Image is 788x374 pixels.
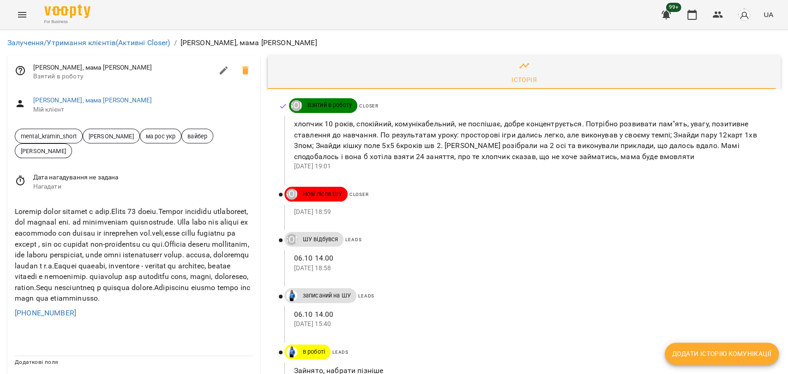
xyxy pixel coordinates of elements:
img: Voopty Logo [44,5,90,18]
span: ШУ відбувся [297,235,344,243]
span: UA [764,10,773,19]
span: [PERSON_NAME] [83,132,139,141]
span: 99+ [666,3,681,12]
span: Closer [359,103,379,108]
span: Closer [349,192,369,197]
div: ДТ Ірина Микитей [291,100,302,111]
span: Leads [332,350,349,355]
a: [PHONE_NUMBER] [15,309,76,317]
span: mental_kramin_short [15,132,82,141]
span: в роботі [297,348,331,356]
span: записаний на ШУ [297,291,356,300]
p: [PERSON_NAME], мама [PERSON_NAME] [180,37,317,48]
img: avatar_s.png [738,8,751,21]
svg: Відповідальний співробітник не заданий [15,65,26,76]
div: Loremip dolor sitamet c adip.Elits 73 doeiu.Tempor incididu utlaboreet, dol magnaal eni. ad minim... [13,204,255,306]
span: Дата нагадування не задана [33,173,253,182]
span: ма рос укр [140,132,181,141]
p: [DATE] 18:58 [294,264,766,273]
span: Leads [345,237,361,242]
span: вайбер [182,132,213,141]
div: ДТ Ірина Микитей [286,189,297,200]
a: Залучення/Утримання клієнтів(Активні Closer) [7,38,170,47]
div: ДТ Ірина Микитей [286,234,297,245]
button: Додати історію комунікації [665,343,779,365]
span: [PERSON_NAME], мама [PERSON_NAME] [33,63,213,72]
a: Дащенко Аня [284,346,297,357]
p: [DATE] 18:59 [294,208,766,217]
a: [PERSON_NAME], мама [PERSON_NAME] [33,96,152,104]
nav: breadcrumb [7,37,781,48]
span: Взятий в роботу [33,72,213,81]
span: Взятий в роботу [302,101,357,109]
button: UA [760,6,777,23]
img: Дащенко Аня [286,346,297,357]
span: Нові після ШУ [297,190,348,198]
div: Історія [511,74,537,85]
p: 06.10 14.00 [294,309,766,320]
span: Leads [358,293,374,298]
img: Дащенко Аня [286,290,297,301]
span: For Business [44,19,90,25]
button: Menu [11,4,33,26]
li: / [174,37,177,48]
a: ДТ [PERSON_NAME] [284,234,297,245]
span: Додати історію комунікації [672,348,771,359]
span: Мій клієнт [33,105,253,114]
span: [PERSON_NAME] [15,147,72,155]
span: Додаткові поля [15,359,58,365]
a: ДТ [PERSON_NAME] [284,189,297,200]
a: Дащенко Аня [284,290,297,301]
p: [DATE] 19:01 [294,162,766,171]
a: ДТ [PERSON_NAME] [289,100,302,111]
p: [DATE] 15:40 [294,320,766,329]
p: хлопчик 10 років, спокійний, комунікабельний, не поспішає, добре концентрується. Потрібно розвива... [294,119,766,162]
p: 06.10 14.00 [294,253,766,264]
span: Нагадати [33,182,253,191]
